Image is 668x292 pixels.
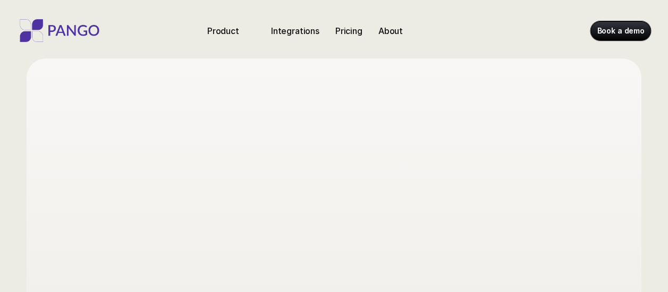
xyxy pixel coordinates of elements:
p: Product [207,24,239,37]
p: Pricing [335,24,362,37]
img: Next Arrow [583,242,599,258]
p: Book a demo [597,26,645,36]
a: Integrations [267,22,324,39]
a: About [374,22,407,39]
button: Next [583,242,599,258]
a: Book a demo [591,21,651,40]
img: Back Arrow [377,242,393,258]
button: Previous [377,242,393,258]
a: Pricing [331,22,367,39]
p: Integrations [271,24,319,37]
p: About [378,24,403,37]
